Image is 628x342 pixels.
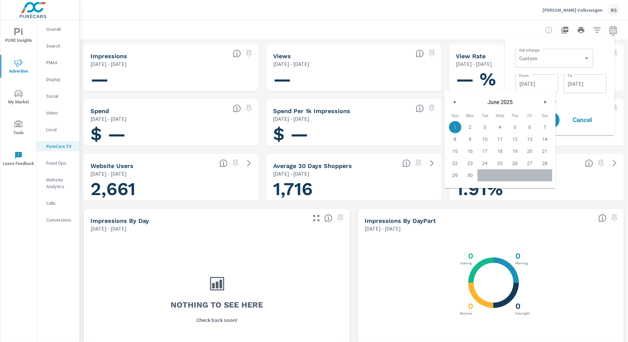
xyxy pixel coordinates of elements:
button: 8 [448,133,463,145]
span: Only DoubleClick Video impressions can be broken down by time of day. [599,214,607,222]
span: My Market [2,90,35,106]
div: Local [37,124,79,135]
p: [DATE] - [DATE] [90,60,127,68]
span: 22 [452,157,458,169]
button: Cancel [562,112,603,129]
button: 6 [522,121,538,133]
p: Overnight [514,312,531,315]
h3: 0 [514,302,520,311]
h5: Spend [90,107,109,114]
p: Check back soon! [196,316,237,324]
span: 27 [527,157,532,169]
h5: Impressions [90,53,127,60]
button: 18 [493,145,508,157]
a: See more details in report [427,158,437,169]
h3: Nothing to see here [171,299,263,311]
span: Select a preset date range to save this widget [596,158,607,169]
span: The number of impressions, broken down by the day of the week they occurred. [324,214,332,222]
span: 29 [452,169,458,181]
button: 28 [537,157,552,169]
button: 9 [463,133,478,145]
button: 17 [478,145,493,157]
button: 13 [522,133,538,145]
p: + Add comparison [515,97,607,105]
div: Display [37,74,79,84]
div: Website Analytics [37,175,79,191]
span: 17 [482,145,488,157]
button: "Export Report to PDF" [558,23,572,37]
button: 15 [448,145,463,157]
span: 5 [514,121,516,133]
div: PMAX [37,58,79,68]
p: Display [46,76,74,83]
p: Morning [514,262,529,265]
span: 2 [469,121,472,133]
span: 23 [467,157,473,169]
button: Apply Filters [590,23,604,37]
p: Search [46,42,74,49]
div: Search [37,41,79,51]
span: Select a preset date range to save this widget [244,103,254,114]
h1: — % [456,68,617,91]
span: Select a preset date range to save this widget [244,48,254,59]
div: Fixed Ops [37,158,79,168]
span: Wed [493,110,508,121]
button: 7 [537,121,552,133]
p: Calls [46,200,74,206]
h1: $ — [273,123,434,146]
p: Video [46,109,74,116]
button: 24 [478,157,493,169]
a: See more details in report [244,158,254,169]
p: [DATE] - [DATE] [273,60,309,68]
button: 1 [448,121,463,133]
p: [DATE] - [DATE] [456,60,492,68]
span: Unique website visitors over the selected time period. [Source: Website Analytics] [219,159,228,167]
p: Daytime [458,312,473,315]
span: 13 [527,133,532,145]
div: Conversions [37,215,79,225]
span: 24 [482,157,488,169]
span: Cost of your connected TV ad campaigns. [Source: This data is provided by the video advertising p... [233,104,241,112]
span: Advertise [2,59,35,75]
h5: Spend Per 1k Impressions [273,107,350,114]
span: Select a preset date range to save this widget [427,103,437,114]
span: Tue [478,110,493,121]
button: 26 [507,157,522,169]
span: Fri [522,110,538,121]
span: 12 [512,133,518,145]
span: Percentage of users who viewed your campaigns who clicked through to your website. For example, i... [585,159,593,167]
a: See more details in report [609,158,620,169]
span: Select a preset date range to save this widget [413,158,424,169]
span: PURE Insights [2,28,35,45]
span: Cancel [569,117,596,123]
span: 14 [542,133,548,145]
button: 12 [507,133,522,145]
span: 20 [527,145,532,157]
p: [PERSON_NAME] Volkswagen [543,7,603,13]
div: Social [37,91,79,101]
button: 20 [522,145,538,157]
h5: Impressions by Day [90,217,149,224]
span: Select a preset date range to save this widget [609,48,620,59]
p: [DATE] - [DATE] [365,225,401,233]
div: RS [608,4,620,16]
h5: Impressions by DayPart [365,217,436,224]
span: 11 [497,133,503,145]
div: Overall [37,24,79,34]
span: Number of times your connected TV ad was presented to a user. [Source: This data is provided by t... [233,50,241,58]
p: [DATE] - [DATE] [90,225,127,233]
span: 3 [484,121,486,133]
button: 27 [522,157,538,169]
button: 29 [448,169,463,181]
span: Select a preset date range to save this widget [609,103,620,114]
p: Fixed Ops [46,160,74,166]
button: 19 [507,145,522,157]
div: Video [37,108,79,118]
button: 25 [493,157,508,169]
p: Evening [459,262,473,265]
span: 21 [542,145,548,157]
button: 23 [463,157,478,169]
span: 4 [499,121,501,133]
h5: Website Users [90,162,133,169]
button: 30 [463,169,478,181]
